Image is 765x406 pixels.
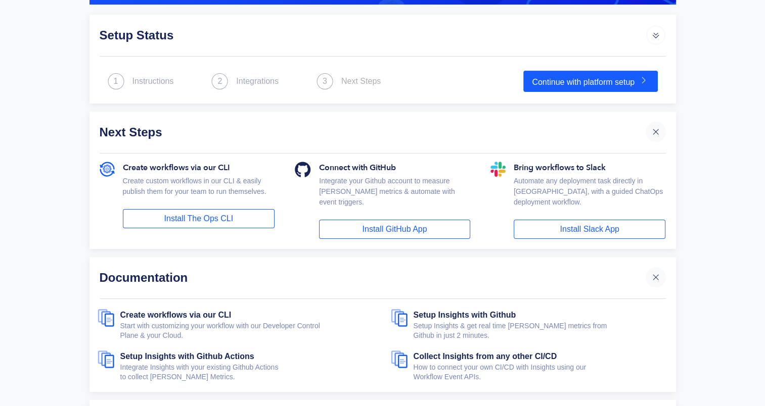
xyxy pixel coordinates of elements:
[123,209,275,228] a: Install The Ops CLI
[514,220,666,239] a: Install Slack App
[651,272,661,282] img: cross.svg
[120,352,254,365] a: Setup Insights with Github Actions
[391,350,414,368] img: documents.svg
[523,71,657,92] a: Continue with platform setup
[211,73,228,89] img: next_step.svg
[120,363,375,382] div: Integrate Insights with your existing Github Actions to collect [PERSON_NAME] Metrics.
[319,220,470,239] a: Install GitHub App
[319,162,470,176] div: Connect with GitHub
[98,350,120,368] img: documents.svg
[514,176,666,220] div: Automate any deployment task directly in [GEOGRAPHIC_DATA], with a guided ChatOps deployment work...
[414,352,557,365] a: Collect Insights from any other CI/CD
[341,75,381,87] div: Next Steps
[100,267,646,287] div: Documentation
[319,176,470,220] div: Integrate your Github account to measure [PERSON_NAME] metrics & automate with event triggers.
[651,127,661,137] img: cross.svg
[123,162,230,174] span: Create workflows via our CLI
[514,162,666,176] div: Bring workflows to Slack
[100,122,646,142] div: Next Steps
[391,309,414,327] img: documents.svg
[123,176,275,209] div: Create custom workflows in our CLI & easily publish them for your team to run themselves.
[132,75,174,87] div: Instructions
[120,321,375,340] div: Start with customizing your workflow with our Developer Control Plane & your Cloud.
[317,73,333,89] img: next_step.svg
[100,25,646,45] div: Setup Status
[98,309,120,327] img: documents.svg
[108,73,124,89] img: next_step.svg
[236,75,279,87] div: Integrations
[646,25,666,45] img: arrow_icon_default.svg
[414,321,668,340] div: Setup Insights & get real time [PERSON_NAME] metrics from Github in just 2 minutes.
[414,311,516,323] a: Setup Insights with Github
[414,363,668,382] div: How to connect your own CI/CD with Insights using our Workflow Event APIs.
[120,311,232,323] a: Create workflows via our CLI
